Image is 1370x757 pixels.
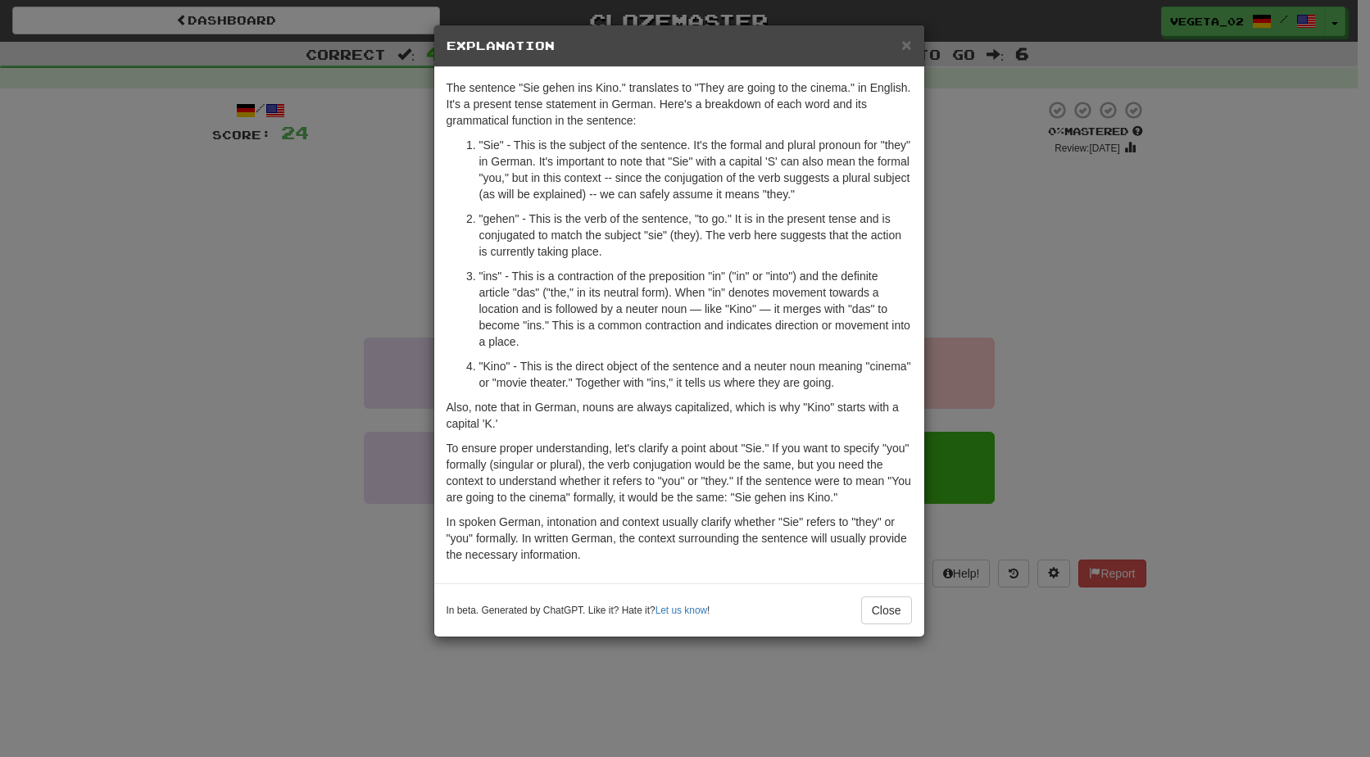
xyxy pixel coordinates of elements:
[656,605,707,616] a: Let us know
[479,137,912,202] p: "Sie" - This is the subject of the sentence. It's the formal and plural pronoun for "they" in Ger...
[447,399,912,432] p: Also, note that in German, nouns are always capitalized, which is why "Kino" starts with a capita...
[447,38,912,54] h5: Explanation
[447,514,912,563] p: In spoken German, intonation and context usually clarify whether "Sie" refers to "they" or "you" ...
[479,358,912,391] p: "Kino" - This is the direct object of the sentence and a neuter noun meaning "cinema" or "movie t...
[447,79,912,129] p: The sentence "Sie gehen ins Kino." translates to "They are going to the cinema." in English. It's...
[447,440,912,505] p: To ensure proper understanding, let's clarify a point about "Sie." If you want to specify "you" f...
[901,35,911,54] span: ×
[861,596,912,624] button: Close
[447,604,710,618] small: In beta. Generated by ChatGPT. Like it? Hate it? !
[901,36,911,53] button: Close
[479,268,912,350] p: "ins" - This is a contraction of the preposition "in" ("in" or "into") and the definite article "...
[479,211,912,260] p: "gehen" - This is the verb of the sentence, "to go." It is in the present tense and is conjugated...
